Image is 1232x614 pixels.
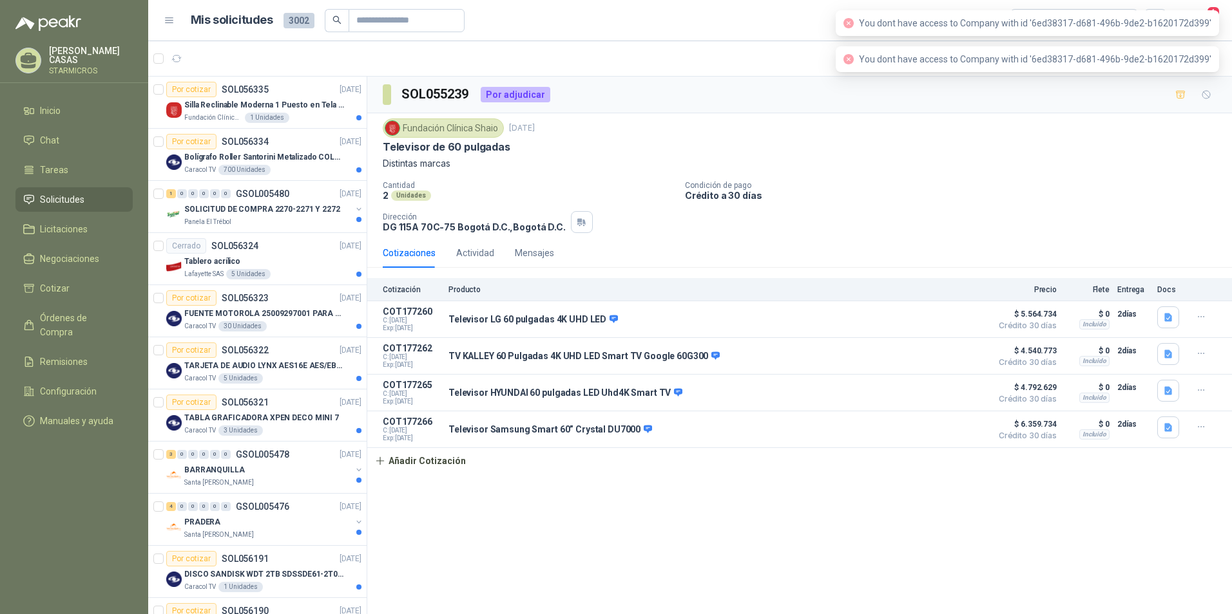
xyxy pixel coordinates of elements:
div: Por cotizar [166,342,217,358]
span: Inicio [40,104,61,118]
p: TABLA GRAFICADORA XPEN DECO MINI 7 [184,412,339,424]
a: Remisiones [15,349,133,374]
span: 3002 [284,13,314,28]
a: Por cotizarSOL056191[DATE] Company LogoDISCO SANDISK WDT 2TB SDSSDE61-2T00-G25 BATERÍA PARA PORTÁ... [148,546,367,598]
p: Panela El Trébol [184,217,231,227]
p: SOL056335 [222,85,269,94]
img: Logo peakr [15,15,81,31]
div: 1 Unidades [245,113,289,123]
div: Por cotizar [166,395,217,410]
img: Company Logo [166,415,182,431]
p: Caracol TV [184,425,216,436]
span: Exp: [DATE] [383,434,441,442]
p: [DATE] [340,344,361,357]
div: Incluido [1079,393,1110,403]
div: 0 [221,189,231,198]
p: [DATE] [340,553,361,565]
span: $ 4.792.629 [992,380,1057,395]
p: 2 días [1117,380,1150,395]
p: GSOL005478 [236,450,289,459]
p: Bolígrafo Roller Santorini Metalizado COLOR MORADO 1logo [184,151,345,163]
span: Crédito 30 días [992,358,1057,366]
p: BARRANQUILLA [184,464,245,476]
p: TARJETA DE AUDIO LYNX AES16E AES/EBU PCI [184,360,345,372]
p: [DATE] [340,292,361,304]
p: SOL056323 [222,293,269,302]
a: Por cotizarSOL056323[DATE] Company LogoFUENTE MOTOROLA 25009297001 PARA EP450Caracol TV30 Unidades [148,285,367,337]
img: Company Logo [166,572,182,587]
span: You dont have access to Company with id '6ed38317-d681-496b-9de2-b1620172d399' [859,54,1211,64]
a: Cotizar [15,276,133,301]
div: Incluido [1079,356,1110,366]
p: SOL056322 [222,346,269,355]
p: SOL056324 [211,241,258,250]
span: Solicitudes [40,192,84,207]
button: 1 [1193,9,1217,32]
p: TV KALLEY 60 Pulgadas 4K UHD LED Smart TV Google 60G300 [448,351,720,362]
span: 1 [1206,6,1220,18]
p: Condición de pago [685,181,1227,190]
a: Manuales y ayuda [15,409,133,433]
a: Tareas [15,158,133,182]
span: close-circle [843,54,854,64]
a: Por cotizarSOL056322[DATE] Company LogoTARJETA DE AUDIO LYNX AES16E AES/EBU PCICaracol TV5 Unidades [148,337,367,389]
img: Company Logo [166,259,182,274]
a: Inicio [15,98,133,123]
span: C: [DATE] [383,353,441,361]
div: 0 [199,189,209,198]
div: Actividad [456,246,494,260]
p: SOLICITUD DE COMPRA 2270-2271 Y 2272 [184,203,340,216]
img: Company Logo [166,154,182,170]
a: 3 0 0 0 0 0 GSOL005478[DATE] Company LogoBARRANQUILLASanta [PERSON_NAME] [166,447,364,488]
div: Por cotizar [166,551,217,566]
p: 2 días [1117,416,1150,432]
span: Crédito 30 días [992,432,1057,440]
a: Por cotizarSOL056321[DATE] Company LogoTABLA GRAFICADORA XPEN DECO MINI 7Caracol TV3 Unidades [148,389,367,442]
p: PRADERA [184,516,220,528]
p: Televisor LG 60 pulgadas 4K UHD LED [448,314,618,326]
p: 2 días [1117,306,1150,322]
p: SOL056321 [222,398,269,407]
span: $ 4.540.773 [992,343,1057,358]
div: 0 [221,502,231,511]
div: Unidades [391,191,431,201]
h3: SOL055239 [401,84,470,104]
img: Company Logo [166,311,182,326]
p: Lafayette SAS [184,269,224,279]
div: 0 [188,189,198,198]
p: FUENTE MOTOROLA 25009297001 PARA EP450 [184,308,345,320]
a: Configuración [15,379,133,404]
div: 1 [166,189,176,198]
img: Company Logo [166,363,182,378]
span: Negociaciones [40,252,99,266]
div: 5 Unidades [226,269,271,279]
div: Incluido [1079,429,1110,440]
span: close-circle [843,18,854,28]
button: Añadir Cotización [367,448,473,474]
a: CerradoSOL056324[DATE] Company LogoTablero acrílicoLafayette SAS5 Unidades [148,233,367,285]
p: $ 0 [1064,416,1110,432]
p: Fundación Clínica Shaio [184,113,242,123]
p: Producto [448,285,985,294]
div: 3 [166,450,176,459]
p: $ 0 [1064,380,1110,395]
img: Company Logo [166,207,182,222]
span: Crédito 30 días [992,322,1057,330]
a: 1 0 0 0 0 0 GSOL005480[DATE] Company LogoSOLICITUD DE COMPRA 2270-2271 Y 2272Panela El Trébol [166,186,364,227]
div: Mensajes [515,246,554,260]
span: Licitaciones [40,222,88,236]
h1: Mis solicitudes [191,11,273,30]
p: Silla Reclinable Moderna 1 Puesto en Tela Mecánica Praxis Elite Living [184,99,345,111]
span: Tareas [40,163,68,177]
img: Company Logo [166,467,182,483]
div: Por adjudicar [481,87,550,102]
span: $ 6.359.734 [992,416,1057,432]
p: [DATE] [340,501,361,513]
p: Televisor de 60 pulgadas [383,140,510,154]
img: Company Logo [166,519,182,535]
p: Tablero acrílico [184,256,240,268]
p: [DATE] [509,122,535,135]
div: Por cotizar [166,290,217,306]
img: Company Logo [166,102,182,118]
a: Por cotizarSOL056334[DATE] Company LogoBolígrafo Roller Santorini Metalizado COLOR MORADO 1logoCa... [148,129,367,181]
